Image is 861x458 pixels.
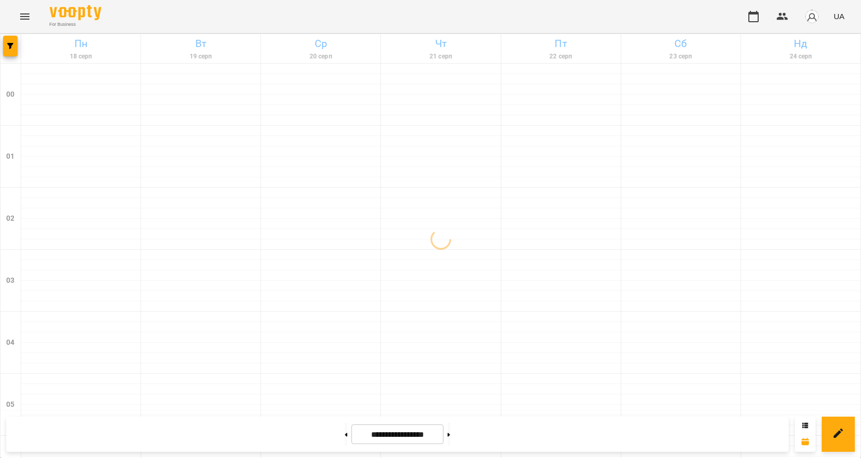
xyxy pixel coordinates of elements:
h6: 24 серп [743,52,859,62]
h6: Сб [623,36,739,52]
h6: 02 [6,213,14,224]
h6: Пт [503,36,619,52]
h6: Вт [143,36,259,52]
h6: Ср [263,36,379,52]
h6: 05 [6,399,14,410]
h6: 21 серп [382,52,499,62]
img: Voopty Logo [50,5,101,20]
h6: Пн [23,36,139,52]
h6: 19 серп [143,52,259,62]
h6: Чт [382,36,499,52]
span: For Business [50,21,101,28]
h6: 22 серп [503,52,619,62]
h6: 20 серп [263,52,379,62]
h6: 01 [6,151,14,162]
img: avatar_s.png [805,9,819,24]
button: Menu [12,4,37,29]
h6: 04 [6,337,14,348]
button: UA [829,7,849,26]
h6: Нд [743,36,859,52]
h6: 03 [6,275,14,286]
h6: 00 [6,89,14,100]
h6: 23 серп [623,52,739,62]
h6: 18 серп [23,52,139,62]
span: UA [834,11,844,22]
